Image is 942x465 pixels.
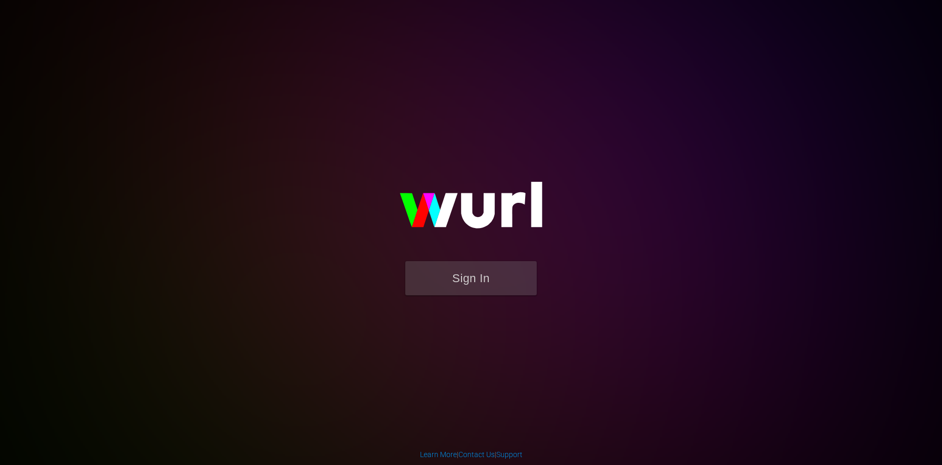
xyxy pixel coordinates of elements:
img: wurl-logo-on-black-223613ac3d8ba8fe6dc639794a292ebdb59501304c7dfd60c99c58986ef67473.svg [366,159,576,261]
a: Support [496,450,523,459]
a: Learn More [420,450,457,459]
div: | | [420,449,523,460]
a: Contact Us [458,450,495,459]
button: Sign In [405,261,537,295]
